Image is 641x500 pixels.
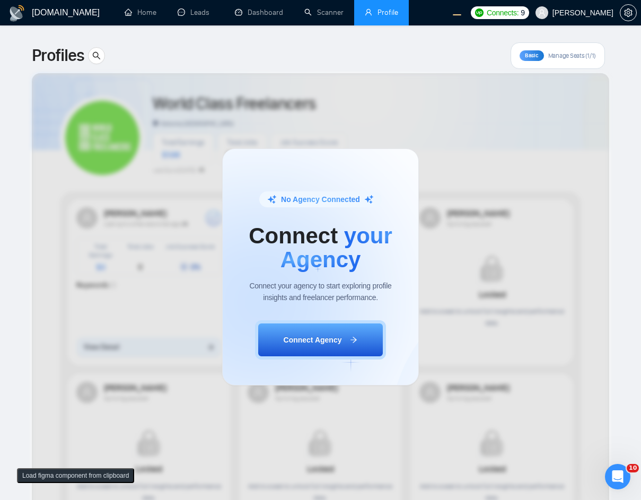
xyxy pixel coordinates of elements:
img: upwork-logo.png [475,8,484,17]
span: Connects: [487,7,519,19]
span: 10 [627,464,639,472]
a: searchScanner [304,8,344,17]
img: sparkle [364,195,374,204]
span: Profile [377,8,398,17]
a: dashboardDashboard [235,8,283,17]
a: setting [620,8,637,17]
button: setting [620,4,637,21]
span: arrow-right [350,336,357,344]
span: user [365,8,372,16]
span: No Agency Connected [281,194,360,205]
span: your Agency [280,223,392,271]
span: setting [620,8,636,17]
h1: Connect [248,224,393,271]
iframe: Intercom live chat [605,464,630,489]
button: Connect Agencyarrow-right [255,320,387,359]
span: user [538,9,546,16]
span: Connect Agency [284,334,342,346]
a: messageLeads [178,8,214,17]
img: logo [8,5,25,22]
div: Connect your agency to start exploring profile insights and freelancer performance. [248,280,393,303]
img: sparkle [267,195,277,204]
span: 9 [521,7,525,19]
a: homeHome [125,8,156,17]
